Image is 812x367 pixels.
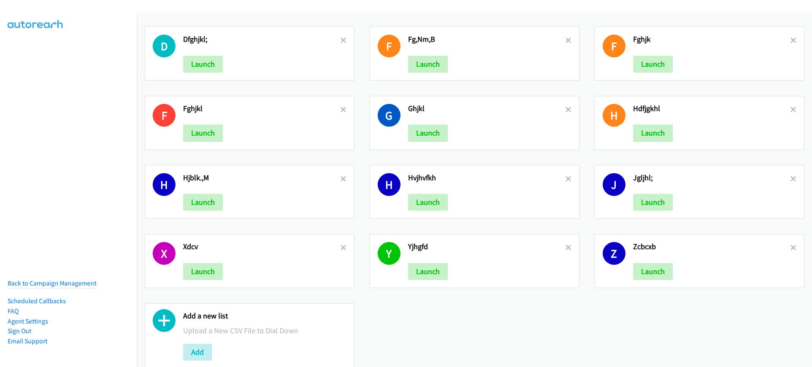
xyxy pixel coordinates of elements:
[183,173,340,183] h2: Hjblk.,M
[633,104,790,114] h2: Hdfjgkhl
[378,173,401,196] h1: H
[603,173,625,196] h1: J
[378,104,401,127] h1: G
[183,35,340,44] h2: Dfghjkl;
[153,104,176,127] h1: F
[8,297,66,305] a: Scheduled Callbacks
[633,242,790,252] h2: Zcbcxb
[153,173,176,196] h1: H
[633,35,790,44] h2: Fghjk
[408,104,565,114] h2: Ghjkl
[408,194,448,211] button: Launch
[408,35,565,44] h2: Fg,Nm,B
[153,242,176,265] h1: X
[633,263,673,280] button: Launch
[603,35,625,57] h1: F
[633,194,673,211] button: Launch
[633,173,790,183] h2: Jgljhl;
[183,263,223,280] button: Launch
[8,317,48,325] a: Agent Settings
[183,311,346,321] h2: Add a new list
[153,35,176,57] h1: D
[603,242,625,265] h1: Z
[633,56,673,73] button: Launch
[8,307,19,315] a: FAQ
[408,263,448,280] button: Launch
[183,125,223,141] button: Launch
[183,56,223,73] button: Launch
[408,242,565,252] h2: Yjhgfd
[183,194,223,211] button: Launch
[183,325,346,336] p: Upload a New CSV File to Dial Down
[183,242,340,252] h2: Xdcv
[603,104,625,127] h1: H
[8,327,31,335] a: Sign Out
[408,173,565,183] h2: Hvjhvfkh
[183,104,340,114] h2: Fghjkl
[8,337,47,345] a: Email Support
[183,344,212,361] button: Add
[8,279,96,287] a: Back to Campaign Management
[408,125,448,141] button: Launch
[633,125,673,141] button: Launch
[408,56,448,73] button: Launch
[378,242,401,265] h1: Y
[378,35,401,57] h1: F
